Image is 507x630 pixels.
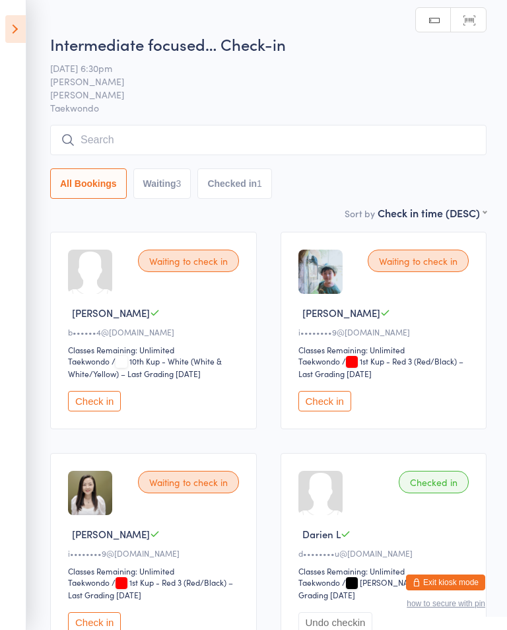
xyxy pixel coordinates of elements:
[298,250,343,294] img: image1694157668.png
[298,391,351,411] button: Check in
[50,33,487,55] h2: Intermediate focused… Check-in
[68,344,243,355] div: Classes Remaining: Unlimited
[50,101,487,114] span: Taekwondo
[138,250,239,272] div: Waiting to check in
[378,205,487,220] div: Check in time (DESC)
[345,207,375,220] label: Sort by
[72,527,150,541] span: [PERSON_NAME]
[257,178,262,189] div: 1
[302,527,341,541] span: Darien L
[197,168,272,199] button: Checked in1
[68,471,112,515] img: image1694157638.png
[399,471,469,493] div: Checked in
[50,88,466,101] span: [PERSON_NAME]
[298,565,473,577] div: Classes Remaining: Unlimited
[407,599,485,608] button: how to secure with pin
[68,577,110,588] div: Taekwondo
[298,344,473,355] div: Classes Remaining: Unlimited
[298,577,340,588] div: Taekwondo
[298,355,340,367] div: Taekwondo
[50,61,466,75] span: [DATE] 6:30pm
[68,565,243,577] div: Classes Remaining: Unlimited
[298,355,463,379] span: / 1st Kup - Red 3 (Red/Black) – Last Grading [DATE]
[406,575,485,590] button: Exit kiosk mode
[68,355,110,367] div: Taekwondo
[133,168,191,199] button: Waiting3
[298,326,473,337] div: i••••••••9@[DOMAIN_NAME]
[176,178,182,189] div: 3
[138,471,239,493] div: Waiting to check in
[298,547,473,559] div: d••••••••u@[DOMAIN_NAME]
[50,125,487,155] input: Search
[72,306,150,320] span: [PERSON_NAME]
[68,547,243,559] div: i••••••••9@[DOMAIN_NAME]
[68,577,233,600] span: / 1st Kup - Red 3 (Red/Black) – Last Grading [DATE]
[68,326,243,337] div: b••••••4@[DOMAIN_NAME]
[302,306,380,320] span: [PERSON_NAME]
[298,577,452,600] span: / [PERSON_NAME] 3 – Last Grading [DATE]
[68,391,121,411] button: Check in
[50,75,466,88] span: [PERSON_NAME]
[368,250,469,272] div: Waiting to check in
[68,355,222,379] span: / 10th Kup - White (White & White/Yellow) – Last Grading [DATE]
[50,168,127,199] button: All Bookings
